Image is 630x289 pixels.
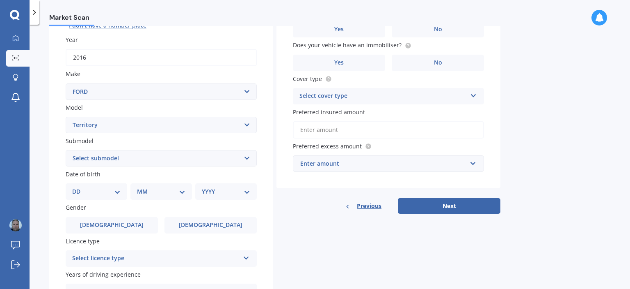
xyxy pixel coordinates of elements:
span: Previous [357,200,381,212]
span: Model [66,104,83,111]
span: Yes [334,26,344,33]
span: Cover type [293,75,322,83]
div: Select cover type [299,91,467,101]
span: Gender [66,204,86,212]
span: Yes [334,59,344,66]
img: ACg8ocIuNXSCZd_wtEICAlbm8pTctl7eDNWGN9OtyLGQ1yY6pBCMWknU=s96-c [9,219,22,231]
span: Date of birth [66,170,100,178]
span: Preferred excess amount [293,142,362,150]
div: Enter amount [300,159,467,168]
span: Year [66,36,78,44]
span: Make [66,70,80,78]
span: No [434,26,442,33]
span: Submodel [66,137,94,145]
input: YYYY [66,49,257,66]
span: Preferred insured amount [293,108,365,116]
span: Licence type [66,237,100,245]
span: [DEMOGRAPHIC_DATA] [80,222,144,229]
span: [DEMOGRAPHIC_DATA] [179,222,242,229]
span: Years of driving experience [66,271,141,278]
button: Next [398,198,500,214]
span: Market Scan [49,14,94,25]
div: Select licence type [72,254,240,264]
span: Does your vehicle have an immobiliser? [293,42,402,49]
span: No [434,59,442,66]
input: Enter amount [293,121,484,139]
